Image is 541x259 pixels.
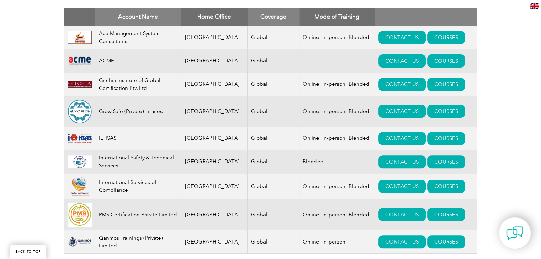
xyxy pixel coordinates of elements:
th: Home Office: activate to sort column ascending [181,8,248,26]
td: Global [248,26,299,49]
a: COURSES [427,132,465,145]
img: 6b4695af-5fa9-ee11-be37-00224893a058-logo.png [68,177,92,196]
a: CONTACT US [378,132,426,145]
a: CONTACT US [378,105,426,118]
td: International Safety & Technical Services [95,150,181,174]
a: CONTACT US [378,78,426,91]
img: 306afd3c-0a77-ee11-8179-000d3ae1ac14-logo.jpg [68,31,92,44]
a: CONTACT US [378,31,426,44]
a: CONTACT US [378,208,426,221]
td: Blended [299,150,375,174]
td: Ace Management System Consultants [95,26,181,49]
td: Global [248,174,299,199]
img: 0f03f964-e57c-ec11-8d20-002248158ec2-logo.png [68,56,92,66]
a: COURSES [427,31,465,44]
a: CONTACT US [378,235,426,248]
a: COURSES [427,155,465,168]
td: ACME [95,49,181,73]
a: COURSES [427,105,465,118]
td: Global [248,127,299,150]
img: en [530,3,539,9]
a: COURSES [427,180,465,193]
th: Coverage: activate to sort column ascending [248,8,299,26]
a: CONTACT US [378,180,426,193]
img: 865840a4-dc40-ee11-bdf4-000d3ae1ac14-logo.jpg [68,203,92,227]
td: Online; In-person; Blended [299,174,375,199]
td: Online; In-person [299,230,375,254]
td: Global [248,73,299,96]
td: Global [248,199,299,230]
th: Account Name: activate to sort column descending [95,8,181,26]
td: [GEOGRAPHIC_DATA] [181,174,248,199]
img: 0d58a1d0-3c89-ec11-8d20-0022481579a4-logo.png [68,155,92,168]
td: [GEOGRAPHIC_DATA] [181,150,248,174]
img: contact-chat.png [506,225,523,242]
td: International Services of Compliance [95,174,181,199]
td: Online; In-person; Blended [299,73,375,96]
td: [GEOGRAPHIC_DATA] [181,230,248,254]
td: Online; In-person; Blended [299,26,375,49]
td: [GEOGRAPHIC_DATA] [181,127,248,150]
a: COURSES [427,78,465,91]
img: d1ae17d9-8e6d-ee11-9ae6-000d3ae1a86f-logo.png [68,132,92,145]
a: CONTACT US [378,54,426,68]
td: Online; In-person; Blended [299,96,375,127]
td: [GEOGRAPHIC_DATA] [181,199,248,230]
img: c8bed0e6-59d5-ee11-904c-002248931104-logo.png [68,81,92,88]
img: 135759db-fb26-f011-8c4d-00224895b3bc-logo.png [68,100,92,123]
td: [GEOGRAPHIC_DATA] [181,26,248,49]
td: PMS Certification Private Limited [95,199,181,230]
td: Online; In-person; Blended [299,127,375,150]
td: IEHSAS [95,127,181,150]
a: COURSES [427,54,465,68]
a: BACK TO TOP [10,245,46,259]
img: aba66f9e-23f8-ef11-bae2-000d3ad176a3-logo.png [68,236,92,247]
td: Global [248,96,299,127]
td: [GEOGRAPHIC_DATA] [181,96,248,127]
td: [GEOGRAPHIC_DATA] [181,73,248,96]
th: : activate to sort column ascending [375,8,477,26]
a: CONTACT US [378,155,426,168]
a: COURSES [427,208,465,221]
td: Gitchia Institute of Global Certification Ptv. Ltd [95,73,181,96]
a: COURSES [427,235,465,248]
td: Qanmos Trainings (Private) Limited [95,230,181,254]
td: Global [248,49,299,73]
td: Grow Safe (Private) Limited [95,96,181,127]
th: Mode of Training: activate to sort column ascending [299,8,375,26]
td: Global [248,230,299,254]
td: Global [248,150,299,174]
td: Online; In-person; Blended [299,199,375,230]
td: [GEOGRAPHIC_DATA] [181,49,248,73]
